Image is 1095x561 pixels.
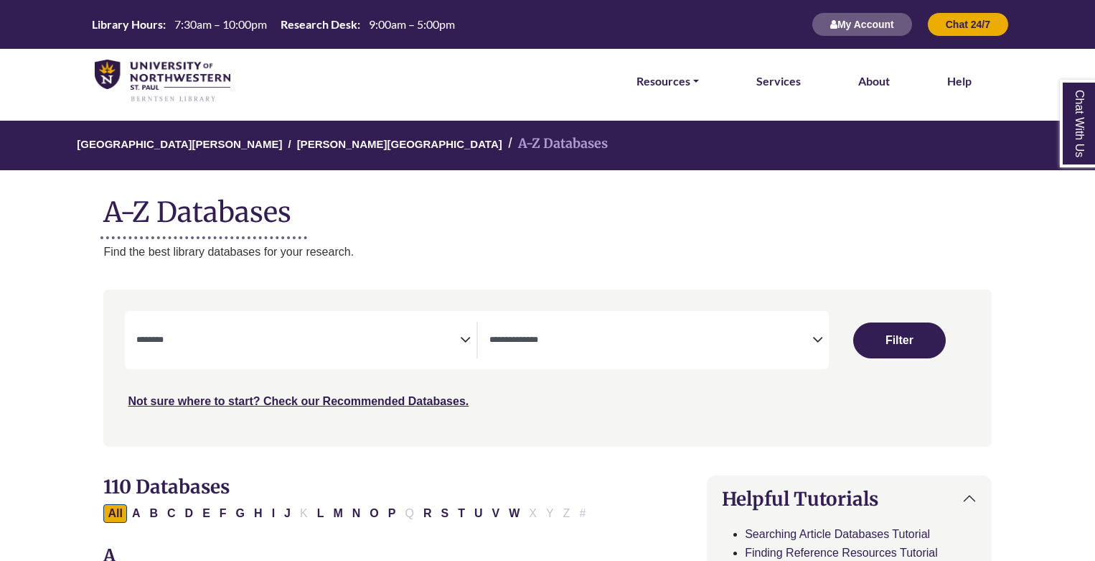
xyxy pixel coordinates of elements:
[103,243,991,261] p: Find the best library databases for your research.
[756,72,801,91] a: Services
[927,12,1009,37] button: Chat 24/7
[145,504,162,523] button: Filter Results B
[858,72,890,91] a: About
[470,504,487,523] button: Filter Results U
[745,547,938,559] a: Finding Reference Resources Tutorial
[215,504,231,523] button: Filter Results F
[103,506,591,519] div: Alpha-list to filter by first letter of database name
[365,504,382,523] button: Filter Results O
[103,504,126,523] button: All
[103,121,991,170] nav: breadcrumb
[77,136,282,150] a: [GEOGRAPHIC_DATA][PERSON_NAME]
[369,17,455,31] span: 9:00am – 5:00pm
[280,504,295,523] button: Filter Results J
[329,504,347,523] button: Filter Results M
[502,134,608,154] li: A-Z Databases
[232,504,249,523] button: Filter Results G
[853,323,946,358] button: Submit for Search Results
[268,504,279,523] button: Filter Results I
[419,504,436,523] button: Filter Results R
[128,395,469,407] a: Not sure where to start? Check our Recommended Databases.
[812,12,913,37] button: My Account
[174,17,267,31] span: 7:30am – 10:00pm
[181,504,198,523] button: Filter Results D
[812,18,913,30] a: My Account
[136,335,459,347] textarea: Search
[163,504,180,523] button: Filter Results C
[86,17,461,33] a: Hours Today
[745,528,930,540] a: Searching Article Databases Tutorial
[436,504,453,523] button: Filter Results S
[250,504,267,523] button: Filter Results H
[103,185,991,228] h1: A-Z Databases
[103,475,230,499] span: 110 Databases
[275,17,361,32] th: Research Desk:
[313,504,329,523] button: Filter Results L
[384,504,400,523] button: Filter Results P
[128,504,145,523] button: Filter Results A
[927,18,1009,30] a: Chat 24/7
[103,289,991,446] nav: Search filters
[487,504,504,523] button: Filter Results V
[86,17,461,30] table: Hours Today
[95,60,230,103] img: library_home
[504,504,524,523] button: Filter Results W
[636,72,699,91] a: Resources
[198,504,215,523] button: Filter Results E
[489,335,812,347] textarea: Search
[86,17,166,32] th: Library Hours:
[453,504,469,523] button: Filter Results T
[708,476,990,521] button: Helpful Tutorials
[947,72,972,91] a: Help
[297,136,502,150] a: [PERSON_NAME][GEOGRAPHIC_DATA]
[348,504,365,523] button: Filter Results N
